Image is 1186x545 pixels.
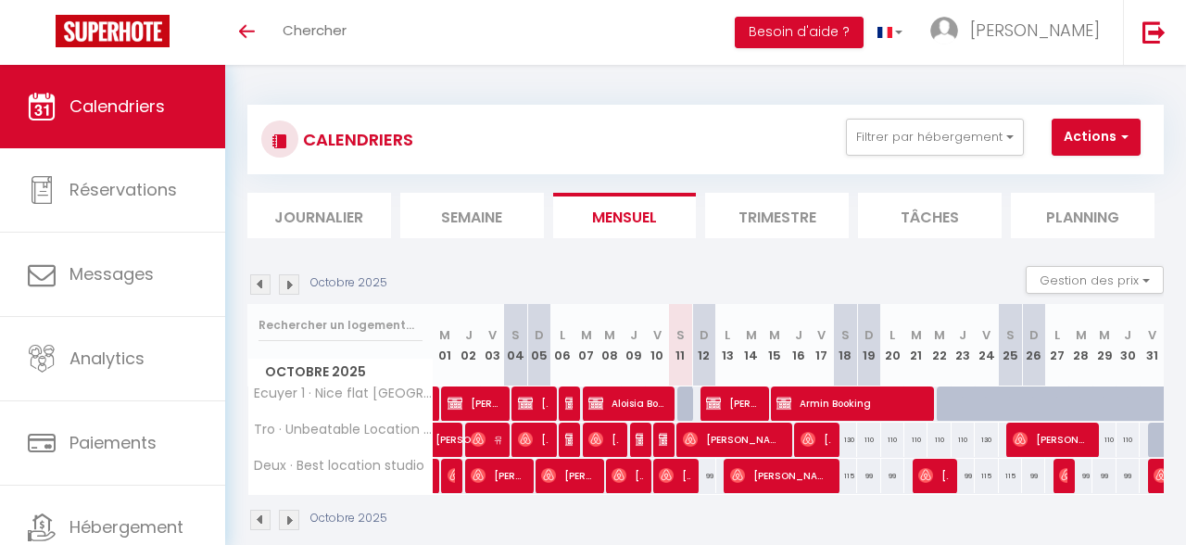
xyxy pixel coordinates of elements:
div: 99 [857,459,880,493]
span: [PERSON_NAME] Booking [706,386,760,421]
span: Aloisia Booking [588,386,665,421]
div: 115 [834,459,857,493]
abbr: J [795,326,802,344]
abbr: V [1148,326,1156,344]
abbr: J [630,326,637,344]
img: ... [930,17,958,44]
span: [PERSON_NAME] [PERSON_NAME] [659,422,666,457]
abbr: M [604,326,615,344]
abbr: L [560,326,565,344]
abbr: D [700,326,709,344]
span: [PERSON_NAME] [588,422,619,457]
th: 26 [1022,304,1045,387]
span: [PERSON_NAME] [612,458,642,493]
div: 115 [975,459,998,493]
th: 08 [598,304,621,387]
th: 24 [975,304,998,387]
span: Octobre 2025 [248,359,433,386]
abbr: S [841,326,850,344]
abbr: V [488,326,497,344]
div: 110 [881,423,904,457]
abbr: M [746,326,757,344]
span: [PERSON_NAME] [659,458,689,493]
abbr: M [439,326,450,344]
abbr: M [581,326,592,344]
abbr: D [1029,326,1039,344]
div: 99 [952,459,975,493]
img: logout [1142,20,1166,44]
p: Octobre 2025 [310,274,387,292]
span: Deux · Best location studio [251,459,424,473]
img: Super Booking [56,15,170,47]
span: Messages [69,262,154,285]
abbr: M [769,326,780,344]
span: [PERSON_NAME] [471,458,524,493]
abbr: M [1076,326,1087,344]
span: Analytics [69,347,145,370]
abbr: M [911,326,922,344]
div: 130 [834,423,857,457]
span: Paiements [69,431,157,454]
th: 05 [527,304,550,387]
li: Trimestre [705,193,849,238]
div: 99 [1092,459,1116,493]
th: 07 [574,304,598,387]
abbr: M [1099,326,1110,344]
span: Réservations [69,178,177,201]
th: 11 [669,304,692,387]
th: 25 [999,304,1022,387]
span: [PERSON_NAME] [683,422,783,457]
th: 14 [739,304,763,387]
div: 99 [1117,459,1140,493]
abbr: L [725,326,730,344]
th: 06 [551,304,574,387]
div: 110 [952,423,975,457]
div: 130 [975,423,998,457]
th: 28 [1069,304,1092,387]
th: 29 [1092,304,1116,387]
th: 12 [692,304,715,387]
div: 115 [999,459,1022,493]
div: 110 [927,423,951,457]
div: 99 [881,459,904,493]
button: Actions [1052,119,1141,156]
th: 16 [787,304,810,387]
th: 09 [622,304,645,387]
a: Nawel Booking [426,387,435,422]
span: [PERSON_NAME] [1013,422,1090,457]
li: Journalier [247,193,391,238]
span: [PERSON_NAME] [918,458,949,493]
span: Hébergement [69,515,183,539]
th: 04 [504,304,527,387]
th: 17 [810,304,833,387]
abbr: S [511,326,520,344]
abbr: V [817,326,826,344]
span: [PERSON_NAME] Booking [518,386,549,421]
span: 유리 조 [471,422,501,457]
p: Octobre 2025 [310,510,387,527]
input: Rechercher un logement... [259,309,423,342]
span: Fabrice [PERSON_NAME] [565,422,573,457]
th: 03 [480,304,503,387]
span: [PERSON_NAME] [541,458,595,493]
span: [PERSON_NAME] [970,19,1100,42]
th: 19 [857,304,880,387]
h3: CALENDRIERS [298,119,413,160]
span: Tro · Unbeatable Location Flat [251,423,436,437]
li: Planning [1011,193,1154,238]
abbr: L [889,326,895,344]
button: Besoin d'aide ? [735,17,864,48]
span: [PERSON_NAME] [1059,458,1066,493]
abbr: D [535,326,544,344]
div: 99 [692,459,715,493]
div: 110 [904,423,927,457]
span: [PERSON_NAME] [448,386,501,421]
abbr: J [959,326,966,344]
abbr: V [982,326,990,344]
li: Mensuel [553,193,697,238]
abbr: S [1006,326,1015,344]
span: [PERSON_NAME] [PERSON_NAME] [730,458,830,493]
th: 27 [1045,304,1068,387]
th: 23 [952,304,975,387]
abbr: S [676,326,685,344]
